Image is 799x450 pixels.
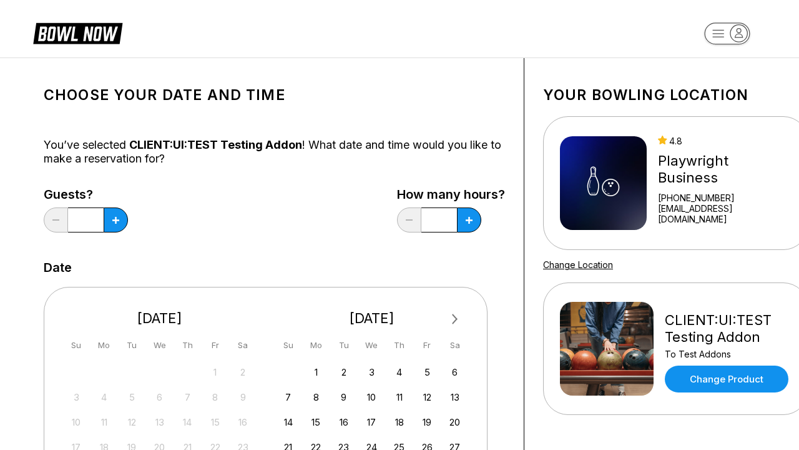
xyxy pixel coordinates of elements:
div: Choose Thursday, September 18th, 2025 [391,414,408,431]
div: Choose Tuesday, September 2nd, 2025 [335,364,352,381]
div: We [151,337,168,354]
div: Choose Friday, September 19th, 2025 [419,414,436,431]
div: Fr [419,337,436,354]
div: Tu [335,337,352,354]
div: Not available Saturday, August 2nd, 2025 [235,364,252,381]
div: Not available Monday, August 11th, 2025 [96,414,112,431]
div: Choose Saturday, September 20th, 2025 [446,414,463,431]
div: Playwright Business [658,152,792,186]
a: Change Location [543,259,613,270]
div: Choose Monday, September 8th, 2025 [308,389,325,406]
div: Not available Saturday, August 16th, 2025 [235,414,252,431]
div: We [363,337,380,354]
div: Choose Wednesday, September 3rd, 2025 [363,364,380,381]
div: Choose Thursday, September 11th, 2025 [391,389,408,406]
div: Sa [446,337,463,354]
label: How many hours? [397,187,505,201]
h1: Choose your Date and time [44,86,505,104]
div: Choose Sunday, September 14th, 2025 [280,414,297,431]
div: Not available Friday, August 15th, 2025 [207,414,223,431]
label: Date [44,261,72,274]
div: Choose Wednesday, September 10th, 2025 [363,389,380,406]
div: [DATE] [275,310,469,327]
span: CLIENT:UI:TEST Testing Addon [129,138,302,151]
div: 4.8 [658,136,792,146]
div: Choose Thursday, September 4th, 2025 [391,364,408,381]
div: Not available Wednesday, August 13th, 2025 [151,414,168,431]
div: Mo [96,337,112,354]
div: Choose Saturday, September 13th, 2025 [446,389,463,406]
div: Choose Monday, September 1st, 2025 [308,364,325,381]
div: Mo [308,337,325,354]
div: Not available Saturday, August 9th, 2025 [235,389,252,406]
div: Choose Monday, September 15th, 2025 [308,414,325,431]
button: Next Month [445,309,465,329]
div: Not available Tuesday, August 5th, 2025 [124,389,140,406]
div: You’ve selected ! What date and time would you like to make a reservation for? [44,138,505,166]
div: Not available Tuesday, August 12th, 2025 [124,414,140,431]
div: Not available Friday, August 1st, 2025 [207,364,223,381]
div: Fr [207,337,223,354]
div: Not available Wednesday, August 6th, 2025 [151,389,168,406]
div: Choose Tuesday, September 16th, 2025 [335,414,352,431]
div: Choose Saturday, September 6th, 2025 [446,364,463,381]
div: Choose Friday, September 5th, 2025 [419,364,436,381]
div: Sa [235,337,252,354]
div: Su [280,337,297,354]
div: [DATE] [63,310,257,327]
div: Choose Tuesday, September 9th, 2025 [335,389,352,406]
img: CLIENT:UI:TEST Testing Addon [560,302,654,396]
div: Not available Monday, August 4th, 2025 [96,389,112,406]
div: Th [391,337,408,354]
img: Playwright Business [560,136,647,230]
div: Not available Thursday, August 14th, 2025 [179,414,196,431]
div: Choose Friday, September 12th, 2025 [419,389,436,406]
div: Choose Wednesday, September 17th, 2025 [363,414,380,431]
div: To Test Addons [665,349,792,359]
a: Change Product [665,366,788,392]
div: CLIENT:UI:TEST Testing Addon [665,312,792,346]
div: Not available Thursday, August 7th, 2025 [179,389,196,406]
div: Su [68,337,85,354]
div: Tu [124,337,140,354]
div: [PHONE_NUMBER] [658,192,792,203]
a: [EMAIL_ADDRESS][DOMAIN_NAME] [658,203,792,224]
label: Guests? [44,187,128,201]
div: Not available Sunday, August 10th, 2025 [68,414,85,431]
div: Choose Sunday, September 7th, 2025 [280,389,297,406]
div: Not available Sunday, August 3rd, 2025 [68,389,85,406]
div: Not available Friday, August 8th, 2025 [207,389,223,406]
div: Th [179,337,196,354]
